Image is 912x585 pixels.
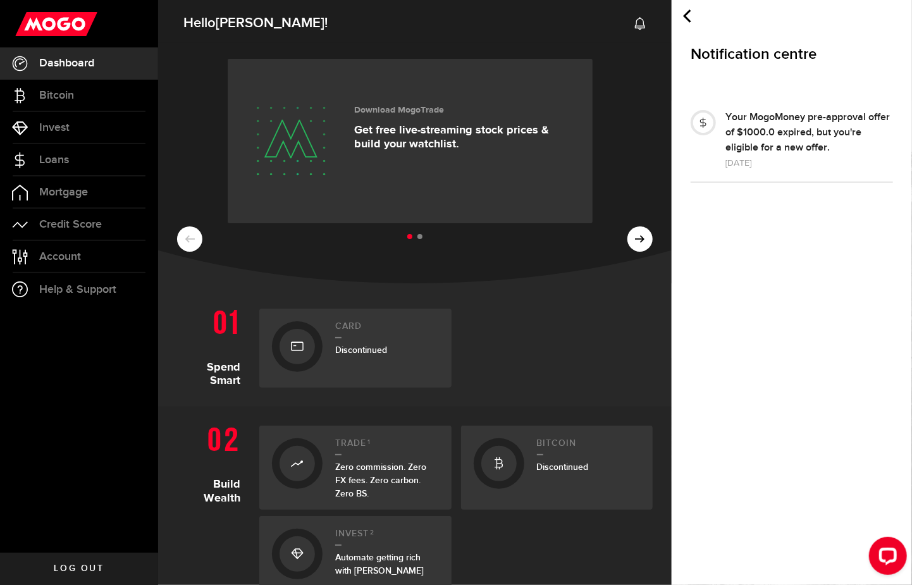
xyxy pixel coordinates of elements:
[39,219,102,230] span: Credit Score
[177,302,250,388] h1: Spend Smart
[54,564,104,573] span: Log out
[537,462,589,472] span: Discontinued
[537,438,641,455] h2: Bitcoin
[725,156,893,171] div: [DATE]
[39,122,70,133] span: Invest
[39,58,94,69] span: Dashboard
[335,321,439,338] h2: Card
[39,251,81,262] span: Account
[461,426,653,510] a: BitcoinDiscontinued
[370,529,374,536] sup: 2
[691,44,816,64] span: Notification centre
[367,438,371,446] sup: 1
[335,552,424,576] span: Automate getting rich with [PERSON_NAME]
[859,532,912,585] iframe: LiveChat chat widget
[39,154,69,166] span: Loans
[259,426,452,510] a: Trade1Zero commission. Zero FX fees. Zero carbon. Zero BS.
[216,15,324,32] span: [PERSON_NAME]
[335,529,439,546] h2: Invest
[39,187,88,198] span: Mortgage
[354,105,574,116] h3: Download MogoTrade
[335,345,387,355] span: Discontinued
[39,90,74,101] span: Bitcoin
[259,309,452,388] a: CardDiscontinued
[183,10,328,37] span: Hello !
[725,110,893,156] div: Your MogoMoney pre-approval offer of $1000.0 expired, but you're eligible for a new offer.
[228,59,593,223] a: Download MogoTrade Get free live-streaming stock prices & build your watchlist.
[354,123,574,151] p: Get free live-streaming stock prices & build your watchlist.
[335,462,426,499] span: Zero commission. Zero FX fees. Zero carbon. Zero BS.
[39,284,116,295] span: Help & Support
[335,438,439,455] h2: Trade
